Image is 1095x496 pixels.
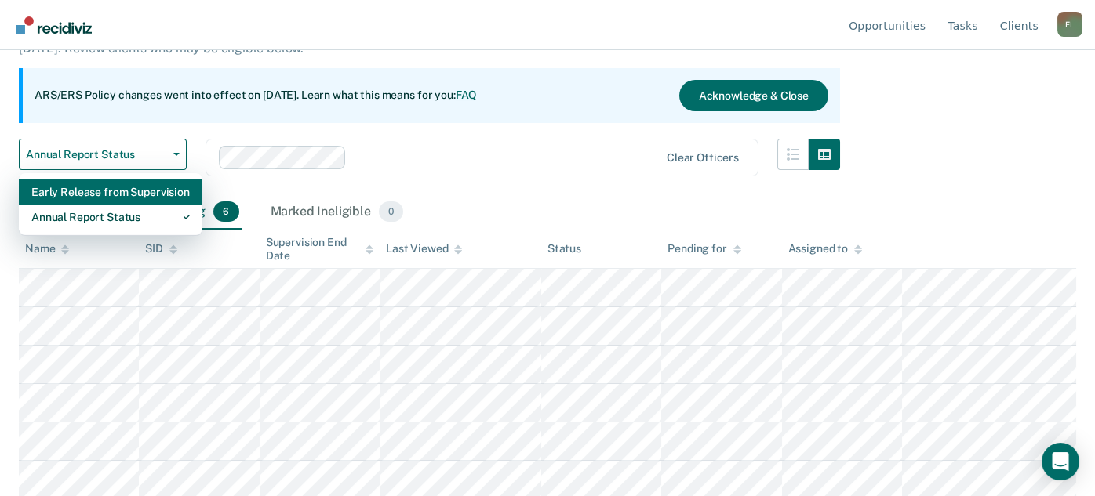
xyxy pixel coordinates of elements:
[667,151,739,165] div: Clear officers
[788,242,862,255] div: Assigned to
[19,26,808,56] p: Supervision clients may be eligible for Annual Report Status if they meet certain criteria. The o...
[1042,443,1079,480] div: Open Intercom Messenger
[668,242,740,255] div: Pending for
[19,139,187,170] button: Annual Report Status
[679,80,828,111] button: Acknowledge & Close
[25,242,69,255] div: Name
[145,242,177,255] div: SID
[26,148,167,161] span: Annual Report Status
[386,242,462,255] div: Last Viewed
[16,16,92,34] img: Recidiviz
[547,242,581,255] div: Status
[266,236,373,262] div: Supervision End Date
[267,195,407,230] div: Marked Ineligible0
[379,201,403,222] span: 0
[213,201,238,222] span: 6
[31,205,190,230] div: Annual Report Status
[1057,12,1082,37] button: Profile dropdown button
[35,88,477,103] p: ARS/ERS Policy changes went into effect on [DATE]. Learn what this means for you:
[456,89,478,101] a: FAQ
[19,173,202,236] div: Dropdown Menu
[31,179,190,205] div: Early Release from Supervision
[1057,12,1082,37] div: E L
